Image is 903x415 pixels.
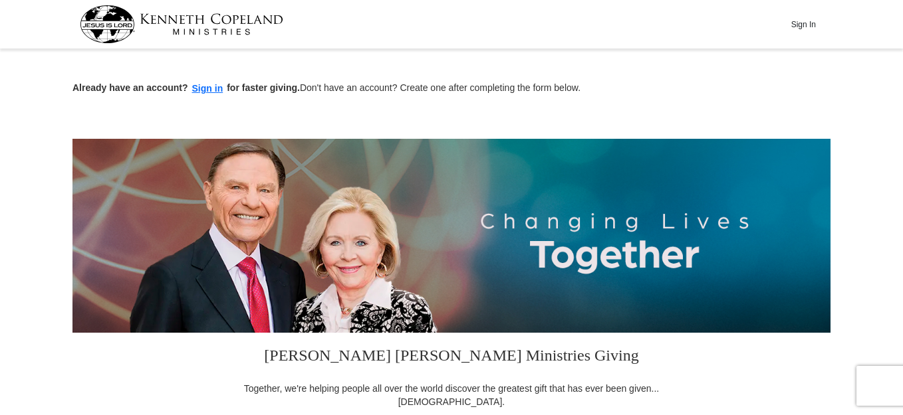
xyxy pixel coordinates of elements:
img: kcm-header-logo.svg [80,5,283,43]
p: Don't have an account? Create one after completing the form below. [72,81,831,96]
div: Together, we're helping people all over the world discover the greatest gift that has ever been g... [235,382,668,408]
h3: [PERSON_NAME] [PERSON_NAME] Ministries Giving [235,333,668,382]
button: Sign in [188,81,227,96]
button: Sign In [783,14,823,35]
strong: Already have an account? for faster giving. [72,82,300,93]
